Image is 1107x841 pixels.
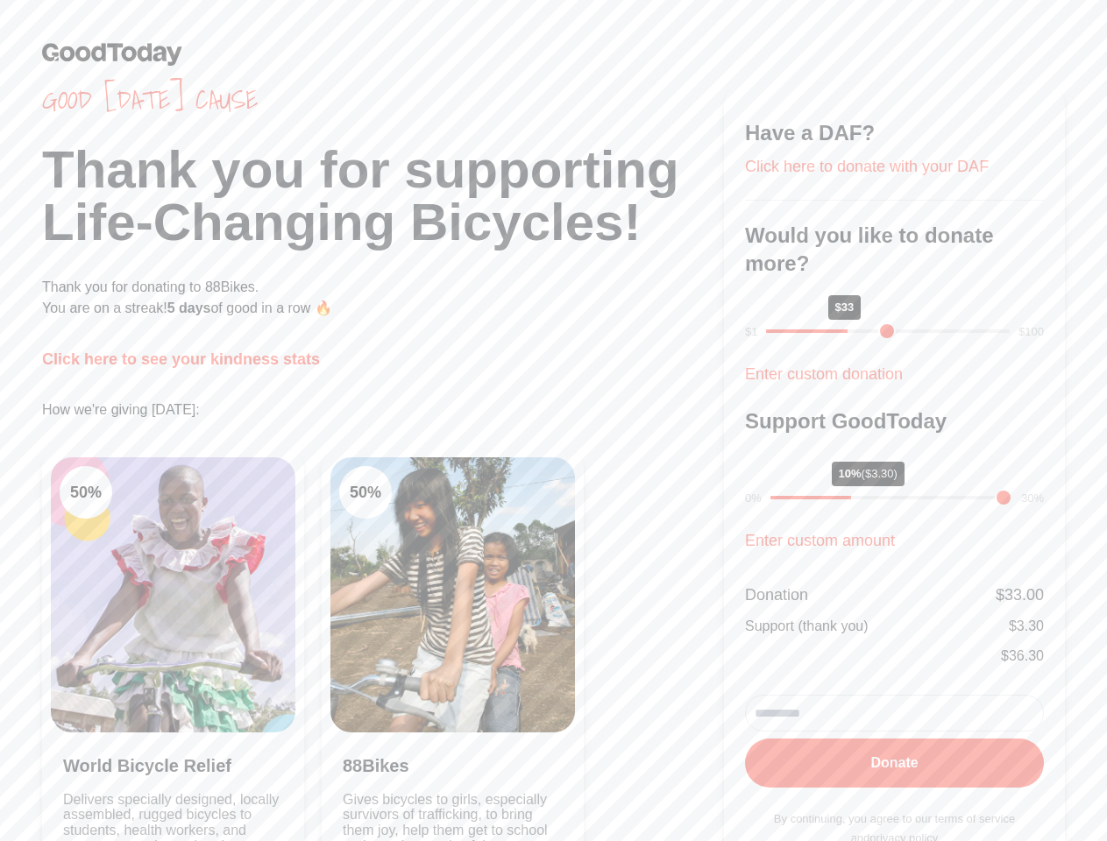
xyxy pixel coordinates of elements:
[1017,618,1044,633] span: 3.30
[1018,323,1044,341] div: $100
[42,42,182,66] img: GoodToday
[339,466,392,519] div: 50 %
[862,467,898,480] span: ($3.30)
[745,407,1044,435] h3: Support GoodToday
[832,462,905,486] div: 10%
[343,753,563,778] h3: 88Bikes
[1001,646,1044,667] div: $
[1004,586,1044,604] span: 33.00
[42,144,724,249] h1: Thank you for supporting Life-Changing Bicycles!
[1021,490,1044,507] div: 30%
[745,365,903,383] a: Enter custom donation
[167,300,211,315] span: 5 days
[42,399,724,420] p: How we're giving [DATE]:
[745,158,989,175] a: Click here to donate with your DAF
[828,295,862,320] div: $33
[1009,648,1044,663] span: 36.30
[745,222,1044,278] h3: Would you like to donate more?
[51,457,295,732] img: Clean Air Task Force
[745,119,1044,147] h3: Have a DAF?
[63,753,283,778] h3: World Bicycle Relief
[745,739,1044,788] button: Donate
[745,583,808,607] div: Donation
[42,350,320,368] a: Click here to see your kindness stats
[745,532,895,549] a: Enter custom amount
[330,457,575,732] img: Clean Cooking Alliance
[1009,616,1044,637] div: $
[745,616,869,637] div: Support (thank you)
[60,466,112,519] div: 50 %
[745,323,757,341] div: $1
[42,277,724,319] p: Thank you for donating to 88Bikes. You are on a streak! of good in a row 🔥
[42,84,724,116] span: Good [DATE] cause
[996,583,1044,607] div: $
[745,490,762,507] div: 0%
